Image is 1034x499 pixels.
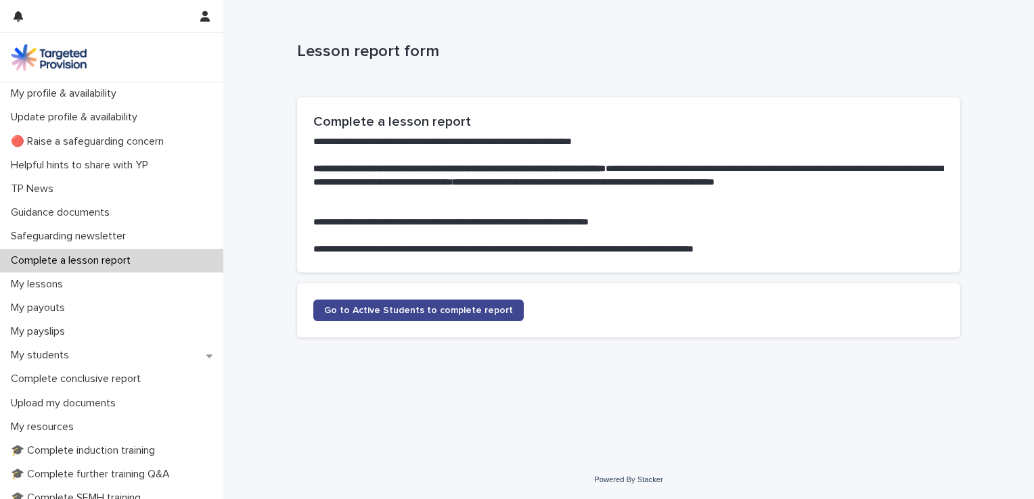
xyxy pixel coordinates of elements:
p: My students [5,349,80,362]
p: My lessons [5,278,74,291]
p: Update profile & availability [5,111,148,124]
p: Upload my documents [5,397,127,410]
span: Go to Active Students to complete report [324,306,513,315]
a: Powered By Stacker [594,475,662,483]
p: Complete conclusive report [5,373,152,385]
a: Go to Active Students to complete report [313,300,524,321]
p: Complete a lesson report [5,254,141,267]
p: 🔴 Raise a safeguarding concern [5,135,175,148]
img: M5nRWzHhSzIhMunXDL62 [11,44,87,71]
h2: Complete a lesson report [313,114,944,130]
p: TP News [5,183,64,195]
p: Guidance documents [5,206,120,219]
p: 🎓 Complete induction training [5,444,166,457]
p: My payslips [5,325,76,338]
p: My payouts [5,302,76,314]
p: My profile & availability [5,87,127,100]
p: Lesson report form [297,42,955,62]
p: My resources [5,421,85,433]
p: Safeguarding newsletter [5,230,137,243]
p: Helpful hints to share with YP [5,159,159,172]
p: 🎓 Complete further training Q&A [5,468,181,481]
